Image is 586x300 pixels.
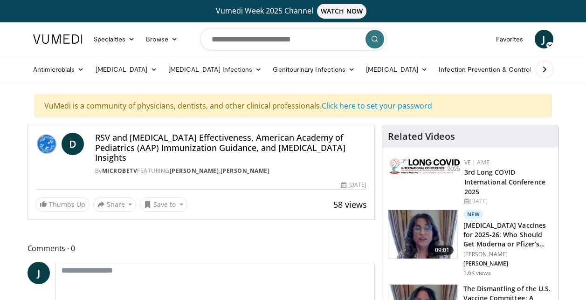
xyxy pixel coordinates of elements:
[388,210,553,277] a: 09:01 New [MEDICAL_DATA] Vaccines for 2025-26: Who Should Get Moderna or Pfizer’s Up… [PERSON_NAM...
[93,197,137,212] button: Share
[34,4,552,19] a: Vumedi Week 2025 ChannelWATCH NOW
[200,28,386,50] input: Search topics, interventions
[267,60,360,79] a: Genitourinary Infections
[95,133,367,163] h4: RSV and [MEDICAL_DATA] Effectiveness, American Academy of Pediatrics (AAP) Immunization Guidance,...
[322,101,432,111] a: Click here to set your password
[333,199,367,210] span: 58 views
[535,30,553,48] a: J
[341,181,366,189] div: [DATE]
[388,131,455,142] h4: Related Videos
[140,30,183,48] a: Browse
[317,4,366,19] span: WATCH NOW
[431,245,454,255] span: 09:01
[35,133,58,155] img: MicrobeTV
[170,167,219,175] a: [PERSON_NAME]
[463,251,553,258] p: [PERSON_NAME]
[34,94,552,117] div: VuMedi is a community of physicians, dentists, and other clinical professionals.
[463,221,553,249] h3: [MEDICAL_DATA] Vaccines for 2025-26: Who Should Get Moderna or Pfizer’s Up…
[90,60,163,79] a: [MEDICAL_DATA]
[88,30,141,48] a: Specialties
[463,210,484,219] p: New
[463,269,491,277] p: 1.6K views
[62,133,84,155] a: D
[221,167,270,175] a: [PERSON_NAME]
[360,60,433,79] a: [MEDICAL_DATA]
[464,158,489,166] a: VE | AME
[28,60,90,79] a: Antimicrobials
[33,34,83,44] img: VuMedi Logo
[28,262,50,284] a: J
[35,197,90,211] a: Thumbs Up
[463,260,553,267] p: [PERSON_NAME]
[163,60,268,79] a: [MEDICAL_DATA] Infections
[490,30,529,48] a: Favorites
[433,60,546,79] a: Infection Prevention & Control
[28,242,375,254] span: Comments 0
[388,210,457,259] img: d9ddfd97-e350-47c1-a34d-5d400e773739.150x105_q85_crop-smart_upscale.jpg
[464,168,545,196] a: 3rd Long COVID International Conference 2025
[390,158,460,174] img: a2792a71-925c-4fc2-b8ef-8d1b21aec2f7.png.150x105_q85_autocrop_double_scale_upscale_version-0.2.jpg
[95,167,367,175] div: By FEATURING ,
[140,197,187,212] button: Save to
[102,167,138,175] a: MicrobeTV
[464,197,551,205] div: [DATE]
